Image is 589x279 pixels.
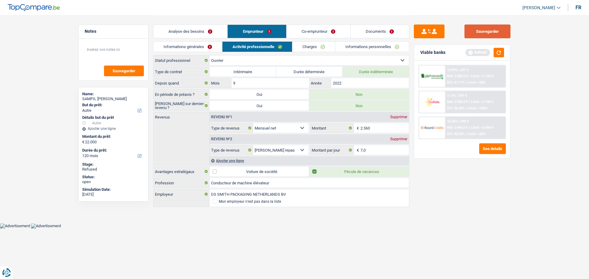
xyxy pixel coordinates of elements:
label: Année [309,78,331,88]
label: Statut professionnel [153,55,210,65]
span: [PERSON_NAME] [522,5,555,10]
a: Activité professionnelle [222,42,292,52]
label: Intérimaire [210,67,276,77]
a: Informations générales [153,42,222,52]
div: Ajouter une ligne [82,126,144,131]
div: Détails but du prêt [82,115,144,120]
span: DTI: 36.28% [447,106,465,110]
img: Advertisement [31,224,61,228]
span: NAI: 2 469,3 € [447,126,468,130]
label: Montant par jour [310,145,354,155]
input: MM [232,78,309,88]
span: € [354,123,360,133]
a: Documents [351,25,409,38]
span: / [469,126,470,130]
span: Sauvegarder [113,69,135,73]
span: Limit: <65% [468,132,486,136]
a: Charges [292,42,335,52]
input: Cherchez votre employeur [210,189,409,199]
label: Type de revenus [210,145,253,155]
label: Avantages extralégaux [153,167,210,176]
span: / [466,106,467,110]
span: € [82,140,84,145]
div: Status: [82,175,144,179]
span: / [466,81,467,85]
label: Non [309,89,409,99]
span: Limit: >1.100 € [471,100,494,104]
img: Record Credits [421,122,443,133]
div: Mon employeur n’est pas dans la liste [219,200,281,203]
button: Sauvegarder [104,66,144,76]
label: Non [309,101,409,111]
div: SAMPIL [PERSON_NAME] [82,96,144,101]
div: fr [576,5,581,10]
div: Supprimer [389,115,409,119]
span: DTI: 40.25% [447,132,465,136]
label: Durée du prêt: [82,148,143,153]
div: 10.99% | 297 € [447,68,469,72]
div: Stage: [82,162,144,167]
label: Oui [210,101,309,111]
img: TopCompare Logo [8,4,60,11]
div: 11.9% | 307 € [447,94,467,98]
span: € [354,145,360,155]
label: Employeur [153,189,210,199]
div: Simulation Date: [82,187,144,192]
label: Profession [153,178,210,188]
a: Analyse des besoins [153,25,227,38]
label: Durée déterminée [276,67,343,77]
span: / [466,132,467,136]
span: / [469,74,470,78]
span: Limit: >1.150 € [471,74,494,78]
span: NAI: 2 385,5 € [447,74,468,78]
label: [PERSON_NAME] sur dernier revenu ? [153,101,210,111]
div: Revenu nº2 [210,137,234,141]
label: Pécule de vacances [309,167,409,176]
span: Limit: >2.066 € [471,126,494,130]
div: Supprimer [389,137,409,141]
a: [PERSON_NAME] [518,3,560,13]
input: AAAA [331,78,409,88]
div: Ajouter une ligne [210,156,409,165]
img: AlphaCredit [421,73,443,80]
div: Refused [82,167,144,172]
button: See details [479,143,506,154]
div: Name: [82,92,144,96]
label: Oui [210,89,309,99]
div: 10.45% | 290 € [447,119,469,123]
div: Revenu nº1 [210,115,234,119]
img: Cofidis [421,96,443,107]
label: Mois [210,78,231,88]
div: Refresh [465,49,490,56]
h5: Notes [85,29,142,34]
label: Voiture de société [210,167,309,176]
span: / [469,100,470,104]
a: Emprunteur [228,25,286,38]
a: Informations personnelles [335,42,409,52]
label: Depuis quand [153,78,210,88]
label: Type de contrat [153,67,210,77]
label: Montant [310,123,354,133]
div: [DATE] [82,192,144,197]
div: open [82,179,144,184]
label: Revenus [153,112,209,119]
span: Limit: <50% [468,81,486,85]
label: But du prêt: [82,103,143,107]
span: DTI: 41.17% [447,81,465,85]
span: Limit: <100% [468,106,487,110]
span: NAI: 2 950,2 € [447,100,468,104]
label: En période de préavis ? [153,89,210,99]
button: Sauvegarder [464,25,510,38]
div: Viable banks [420,50,445,55]
label: Montant du prêt: [82,134,143,139]
label: Type de revenus [210,123,253,133]
a: Co-emprunteur [287,25,350,38]
label: Durée indéterminée [343,67,409,77]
